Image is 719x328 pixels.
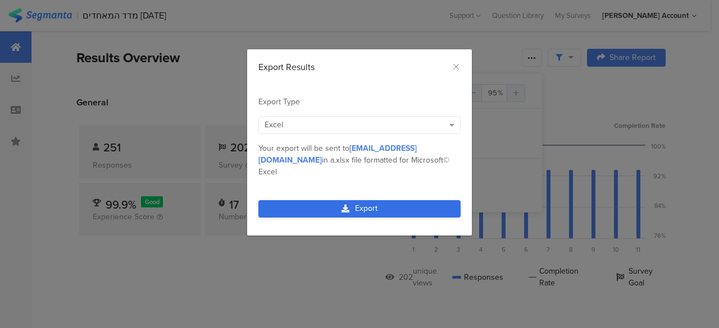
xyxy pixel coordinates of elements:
span: .xlsx file formatted for Microsoft© Excel [258,154,449,178]
div: Export Results [258,61,461,73]
span: [EMAIL_ADDRESS][DOMAIN_NAME] [258,142,417,166]
a: Export [258,200,461,218]
span: Excel [265,119,283,131]
button: Close [452,61,461,73]
div: dialog [247,49,472,235]
div: Your export will be sent to in a [258,142,461,178]
div: Export Type [258,96,461,108]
